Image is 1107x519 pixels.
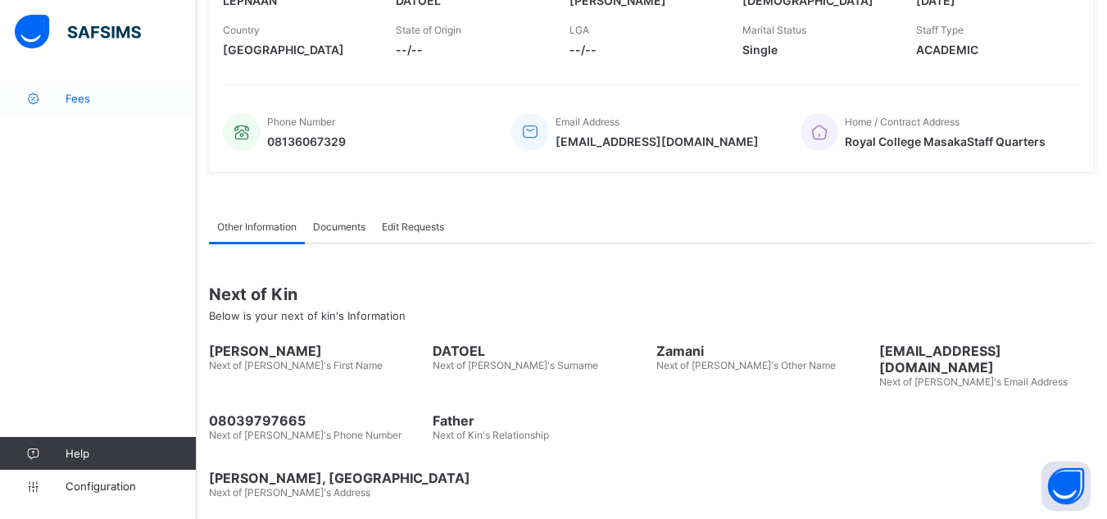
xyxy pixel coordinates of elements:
span: DATOEL [433,343,648,359]
span: [GEOGRAPHIC_DATA] [223,43,371,57]
span: Next of [PERSON_NAME]'s Email Address [879,376,1068,388]
button: Open asap [1041,462,1091,511]
span: --/-- [569,43,718,57]
span: State of Origin [396,24,461,36]
span: Phone Number [267,116,335,128]
span: Next of [PERSON_NAME]'s First Name [209,359,383,371]
span: Single [742,43,891,57]
span: Next of Kin [209,285,1095,304]
span: Next of Kin's Relationship [433,429,549,441]
span: Below is your next of kin's Information [209,309,406,322]
span: Marital Status [742,24,806,36]
span: 08136067329 [267,134,346,148]
span: [EMAIL_ADDRESS][DOMAIN_NAME] [879,343,1095,376]
span: [PERSON_NAME], [GEOGRAPHIC_DATA] [209,470,1095,486]
span: Fees [66,92,197,105]
span: Zamani [656,343,872,359]
span: Home / Contract Address [845,116,960,128]
span: Staff Type [916,24,964,36]
span: Other Information [217,221,297,233]
span: LGA [569,24,589,36]
span: Next of [PERSON_NAME]'s Other Name [656,359,836,371]
span: Documents [313,221,365,233]
span: Help [66,447,196,460]
span: [PERSON_NAME] [209,343,424,359]
span: Edit Requests [382,221,444,233]
span: 08039797665 [209,412,424,429]
span: Next of [PERSON_NAME]'s Surname [433,359,598,371]
span: --/-- [396,43,544,57]
span: Configuration [66,480,196,493]
span: Country [223,24,260,36]
span: Next of [PERSON_NAME]'s Address [209,486,370,499]
span: Father [433,412,648,429]
span: [EMAIL_ADDRESS][DOMAIN_NAME] [556,134,759,148]
span: ACADEMIC [916,43,1064,57]
img: safsims [15,15,141,49]
span: Email Address [556,116,619,128]
span: Next of [PERSON_NAME]'s Phone Number [209,429,402,441]
span: Royal College MasakaStaff Quarters [845,134,1046,148]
